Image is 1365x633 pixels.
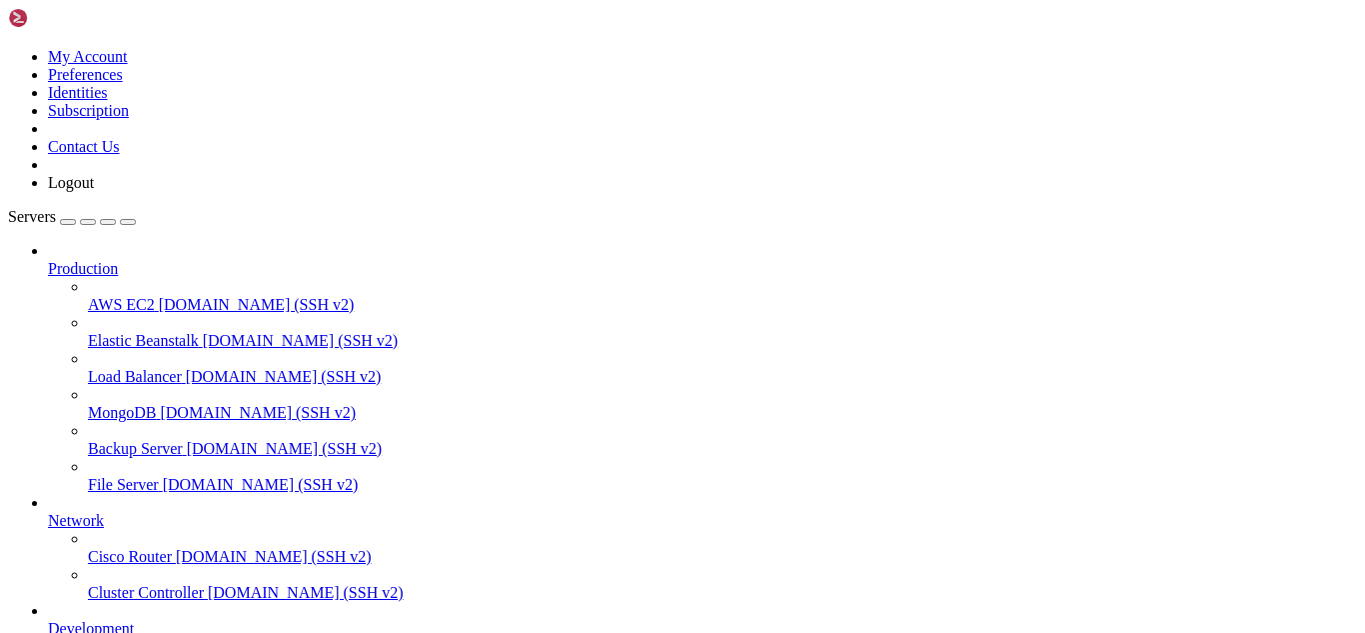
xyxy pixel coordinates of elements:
[88,296,1357,314] a: AWS EC2 [DOMAIN_NAME] (SSH v2)
[160,404,356,421] span: [DOMAIN_NAME] (SSH v2)
[48,512,104,529] span: Network
[48,174,94,191] a: Logout
[8,208,136,225] a: Servers
[176,548,372,565] span: [DOMAIN_NAME] (SSH v2)
[48,512,1357,530] a: Network
[48,260,1357,278] a: Production
[186,368,382,385] span: [DOMAIN_NAME] (SSH v2)
[88,314,1357,350] li: Elastic Beanstalk [DOMAIN_NAME] (SSH v2)
[88,368,1357,386] a: Load Balancer [DOMAIN_NAME] (SSH v2)
[88,476,1357,494] a: File Server [DOMAIN_NAME] (SSH v2)
[88,386,1357,422] li: MongoDB [DOMAIN_NAME] (SSH v2)
[163,476,359,493] span: [DOMAIN_NAME] (SSH v2)
[88,422,1357,458] li: Backup Server [DOMAIN_NAME] (SSH v2)
[48,48,128,65] a: My Account
[88,404,156,421] span: MongoDB
[88,458,1357,494] li: File Server [DOMAIN_NAME] (SSH v2)
[88,584,1357,602] a: Cluster Controller [DOMAIN_NAME] (SSH v2)
[8,208,56,225] span: Servers
[48,66,123,83] a: Preferences
[88,548,1357,566] a: Cisco Router [DOMAIN_NAME] (SSH v2)
[48,242,1357,494] li: Production
[159,296,355,313] span: [DOMAIN_NAME] (SSH v2)
[88,332,1357,350] a: Elastic Beanstalk [DOMAIN_NAME] (SSH v2)
[48,494,1357,602] li: Network
[88,296,155,313] span: AWS EC2
[88,476,159,493] span: File Server
[48,260,118,277] span: Production
[88,584,204,601] span: Cluster Controller
[187,440,383,457] span: [DOMAIN_NAME] (SSH v2)
[88,350,1357,386] li: Load Balancer [DOMAIN_NAME] (SSH v2)
[48,102,129,119] a: Subscription
[88,548,172,565] span: Cisco Router
[208,584,404,601] span: [DOMAIN_NAME] (SSH v2)
[48,138,120,155] a: Contact Us
[88,332,199,349] span: Elastic Beanstalk
[203,332,399,349] span: [DOMAIN_NAME] (SSH v2)
[8,8,123,28] img: Shellngn
[88,278,1357,314] li: AWS EC2 [DOMAIN_NAME] (SSH v2)
[88,566,1357,602] li: Cluster Controller [DOMAIN_NAME] (SSH v2)
[88,368,182,385] span: Load Balancer
[88,530,1357,566] li: Cisco Router [DOMAIN_NAME] (SSH v2)
[88,404,1357,422] a: MongoDB [DOMAIN_NAME] (SSH v2)
[88,440,183,457] span: Backup Server
[88,440,1357,458] a: Backup Server [DOMAIN_NAME] (SSH v2)
[48,84,108,101] a: Identities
